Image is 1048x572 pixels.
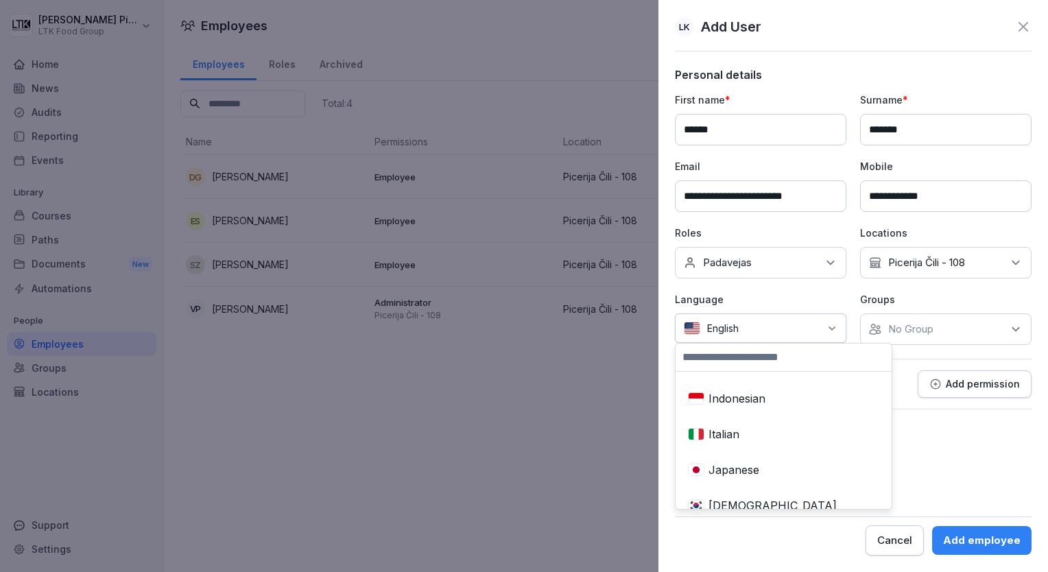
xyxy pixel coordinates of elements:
div: LK [675,17,694,36]
button: Cancel [866,525,924,556]
p: No Group [888,322,933,336]
p: Surname [860,93,1032,107]
div: Indonesian [682,383,885,414]
p: Language [675,292,846,307]
img: id.svg [688,392,704,405]
p: First name [675,93,846,107]
div: English [675,313,846,343]
p: Email [675,159,846,174]
p: Roles [675,226,846,240]
p: Add permission [946,379,1020,390]
p: Mobile [860,159,1032,174]
div: Japanese [682,455,885,485]
img: kr.svg [688,499,704,512]
button: Add permission [918,370,1032,398]
p: Padavejas [703,256,752,270]
p: Personal details [675,68,1032,82]
img: it.svg [688,428,704,441]
div: Add employee [943,533,1021,548]
p: Groups [860,292,1032,307]
div: Cancel [877,533,912,548]
p: Add User [701,16,761,37]
div: Italian [682,419,885,449]
p: Picerija Čili - 108 [888,256,965,270]
button: Add employee [932,526,1032,555]
img: us.svg [684,322,700,335]
p: Locations [860,226,1032,240]
img: jp.svg [688,464,704,477]
div: [DEMOGRAPHIC_DATA] [682,490,885,521]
